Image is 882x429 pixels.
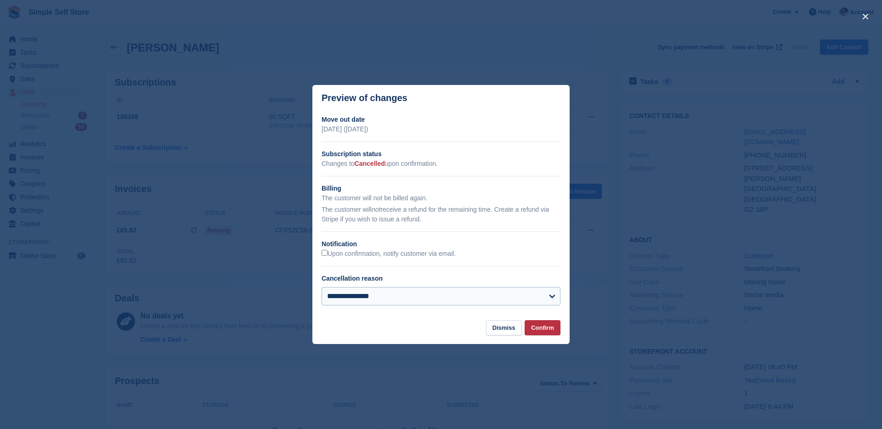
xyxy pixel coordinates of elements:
[322,115,560,124] h2: Move out date
[322,184,560,193] h2: Billing
[322,193,560,203] p: The customer will not be billed again.
[322,250,456,258] label: Upon confirmation, notify customer via email.
[322,239,560,249] h2: Notification
[322,149,560,159] h2: Subscription status
[322,93,407,103] p: Preview of changes
[322,250,328,256] input: Upon confirmation, notify customer via email.
[322,205,560,224] p: The customer will receive a refund for the remaining time. Create a refund via Stripe if you wish...
[858,9,873,24] button: close
[486,320,522,335] button: Dismiss
[355,160,385,167] span: Cancelled
[525,320,560,335] button: Confirm
[322,159,560,169] p: Changes to upon confirmation.
[372,206,380,213] em: not
[322,275,383,282] label: Cancellation reason
[322,124,560,134] p: [DATE] ([DATE])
